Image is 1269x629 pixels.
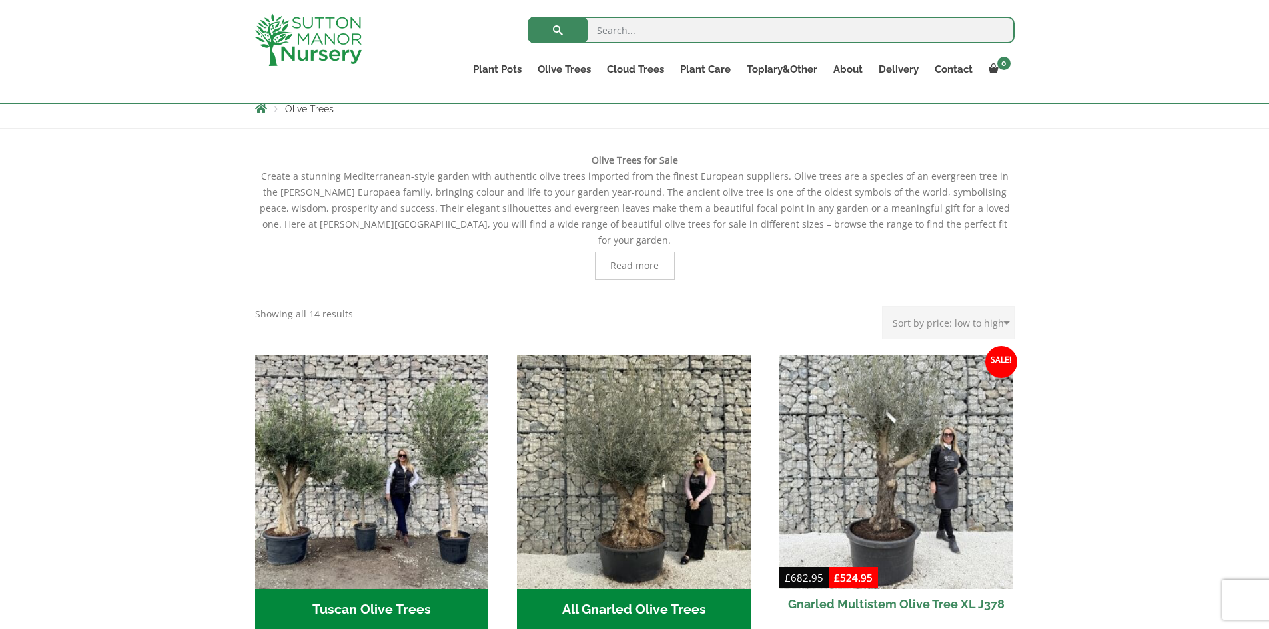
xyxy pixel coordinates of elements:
a: About [825,60,871,79]
span: £ [834,571,840,584]
bdi: 524.95 [834,571,873,584]
b: Olive Trees for Sale [592,154,678,166]
a: Delivery [871,60,927,79]
img: Tuscan Olive Trees [255,355,489,589]
a: Plant Pots [465,60,530,79]
img: All Gnarled Olive Trees [517,355,751,589]
a: Sale! Gnarled Multistem Olive Tree XL J378 [779,355,1013,619]
span: Sale! [985,346,1017,378]
select: Shop order [882,306,1015,339]
input: Search... [528,17,1015,43]
a: Cloud Trees [599,60,672,79]
nav: Breadcrumbs [255,103,1015,114]
p: Showing all 14 results [255,306,353,322]
span: 0 [997,57,1011,70]
a: Contact [927,60,981,79]
img: Gnarled Multistem Olive Tree XL J378 [779,355,1013,589]
a: 0 [981,60,1015,79]
a: Plant Care [672,60,739,79]
span: £ [785,571,791,584]
img: logo [255,13,362,66]
bdi: 682.95 [785,571,823,584]
div: Create a stunning Mediterranean-style garden with authentic olive trees imported from the finest ... [255,152,1015,280]
a: Olive Trees [530,60,599,79]
span: Olive Trees [285,104,334,114]
a: Topiary&Other [739,60,825,79]
span: Read more [610,261,659,270]
h2: Gnarled Multistem Olive Tree XL J378 [779,589,1013,619]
